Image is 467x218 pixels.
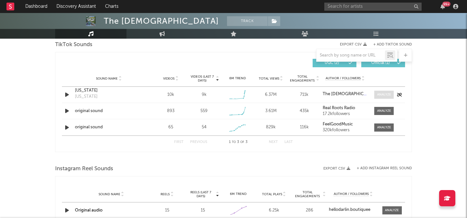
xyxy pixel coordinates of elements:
[317,53,385,58] input: Search by song name or URL
[323,122,353,126] strong: FeelGoodMusic
[326,76,361,81] span: Author / Followers
[202,124,207,131] div: 54
[190,140,207,144] button: Previous
[256,108,286,114] div: 3.61M
[293,190,322,198] span: Total Engagements
[262,192,282,196] span: Total Plays
[367,43,412,46] button: + Add TikTok Sound
[323,167,350,171] button: Export CSV
[75,108,143,114] a: original sound
[323,92,378,96] strong: The [DEMOGRAPHIC_DATA]
[240,141,244,144] span: of
[189,75,215,83] span: Videos (last 7 days)
[96,77,118,81] span: Sound Name
[440,4,445,9] button: 99+
[329,208,377,212] a: hellodarlin.boutiquee
[289,75,316,83] span: Total Engagements
[323,122,368,127] a: FeelGoodMusic
[232,141,236,144] span: to
[222,192,255,197] div: 6M Trend
[323,106,368,110] a: Real Roots Radio
[55,165,113,173] span: Instagram Reel Sounds
[361,59,405,67] button: Official(1)
[99,192,120,196] span: Sound Name
[174,140,184,144] button: First
[220,138,256,146] div: 1 3 3
[269,140,278,144] button: Next
[256,124,286,131] div: 829k
[75,124,143,131] a: original sound
[75,94,98,100] div: [US_STATE]
[324,3,422,11] input: Search for artists
[284,140,293,144] button: Last
[186,207,219,214] div: 15
[151,207,183,214] div: 15
[186,190,215,198] span: Reels (last 7 days)
[55,41,92,49] span: TikTok Sounds
[289,108,319,114] div: 435k
[329,208,370,212] strong: hellodarlin.boutiquee
[258,207,290,214] div: 6.25k
[323,112,368,116] div: 17.2k followers
[323,128,368,133] div: 320k followers
[202,92,207,98] div: 9k
[365,61,395,65] span: Official ( 1 )
[156,108,186,114] div: 893
[357,167,412,170] button: + Add Instagram Reel Sound
[334,192,369,196] span: Author / Followers
[323,106,355,110] strong: Real Roots Radio
[156,92,186,98] div: 10k
[373,43,412,46] button: + Add TikTok Sound
[256,92,286,98] div: 6.37M
[340,43,367,46] button: Export CSV
[350,167,412,170] div: + Add Instagram Reel Sound
[156,124,186,131] div: 65
[227,16,268,26] button: Track
[200,108,208,114] div: 559
[323,92,368,96] a: The [DEMOGRAPHIC_DATA]
[104,16,219,26] div: The [DEMOGRAPHIC_DATA]
[289,124,319,131] div: 116k
[75,208,102,212] a: Original audio
[222,76,253,81] div: 6M Trend
[293,207,326,214] div: 286
[259,77,279,81] span: Total Views
[317,61,347,65] span: UGC ( 2 )
[442,2,450,6] div: 99 +
[75,87,143,94] a: [US_STATE]
[161,192,170,196] span: Reels
[163,77,174,81] span: Videos
[313,59,356,67] button: UGC(2)
[289,92,319,98] div: 711k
